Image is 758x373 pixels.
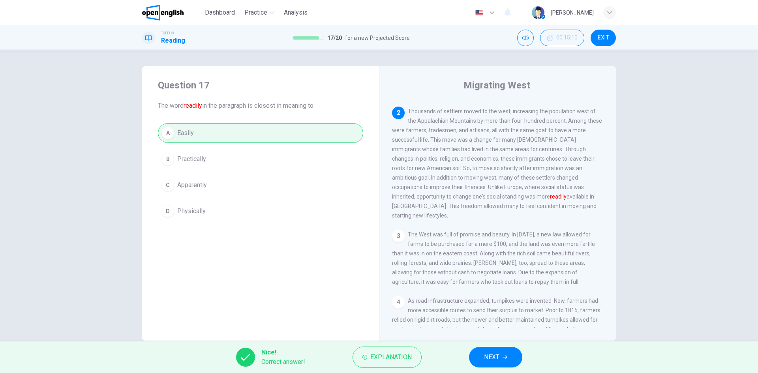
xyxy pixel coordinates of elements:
[161,36,185,45] h1: Reading
[353,347,422,368] button: Explanation
[142,5,202,21] a: OpenEnglish logo
[484,352,499,363] span: NEXT
[591,30,616,46] button: EXIT
[261,357,305,367] span: Correct answer!
[392,108,602,219] span: Thousands of settlers moved to the west, increasing the population west of the Appalachian Mounta...
[184,102,202,109] font: readily
[244,8,267,17] span: Practice
[161,30,174,36] span: TOEFL®
[327,33,342,43] span: 17 / 20
[392,107,405,119] div: 2
[205,8,235,17] span: Dashboard
[540,30,584,46] div: Hide
[556,35,578,41] span: 00:15:10
[284,8,308,17] span: Analysis
[158,79,363,92] h4: Question 17
[392,231,595,285] span: The West was full of promise and beauty. In [DATE], a new law allowed for farms to be purchased f...
[392,230,405,242] div: 3
[392,298,600,342] span: As road infrastructure expanded, turnpikes were invented. Now, farmers had more accessible routes...
[345,33,410,43] span: for a new Projected Score
[540,30,584,46] button: 00:15:10
[551,8,594,17] div: [PERSON_NAME]
[517,30,534,46] div: Mute
[463,79,530,92] h4: Migrating West
[158,101,363,111] span: The word in the paragraph is closest in meaning to:
[474,10,484,16] img: en
[469,347,522,367] button: NEXT
[241,6,278,20] button: Practice
[598,35,609,41] span: EXIT
[532,6,544,19] img: Profile picture
[142,5,184,21] img: OpenEnglish logo
[370,352,412,363] span: Explanation
[202,6,238,20] button: Dashboard
[392,296,405,309] div: 4
[281,6,311,20] button: Analysis
[550,193,567,200] font: readily
[261,348,305,357] span: Nice!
